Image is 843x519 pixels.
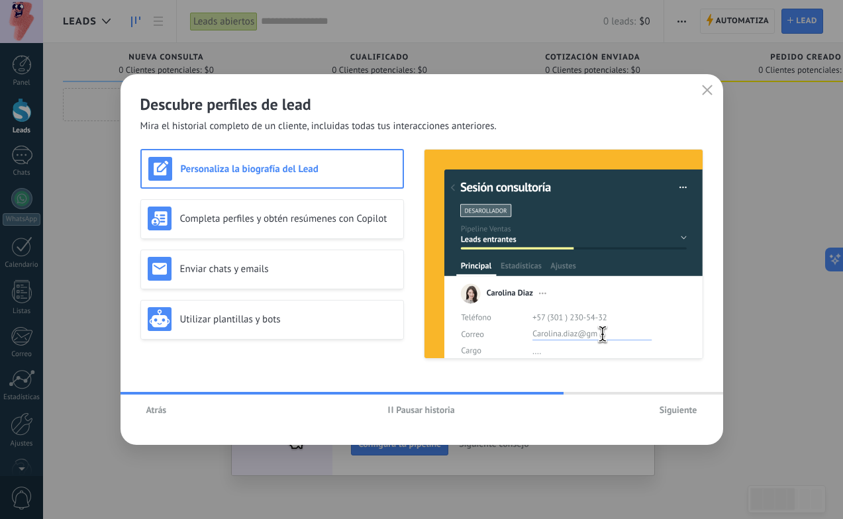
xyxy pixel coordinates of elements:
[140,120,497,133] span: Mira el historial completo de un cliente, incluidas todas tus interacciones anteriores.
[140,94,703,115] h2: Descubre perfiles de lead
[382,400,461,420] button: Pausar historia
[396,405,455,414] span: Pausar historia
[654,400,703,420] button: Siguiente
[146,405,167,414] span: Atrás
[180,212,397,225] h3: Completa perfiles y obtén resúmenes con Copilot
[660,405,697,414] span: Siguiente
[180,313,397,326] h3: Utilizar plantillas y bots
[140,400,173,420] button: Atrás
[180,263,397,275] h3: Enviar chats y emails
[181,163,396,175] h3: Personaliza la biografía del Lead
